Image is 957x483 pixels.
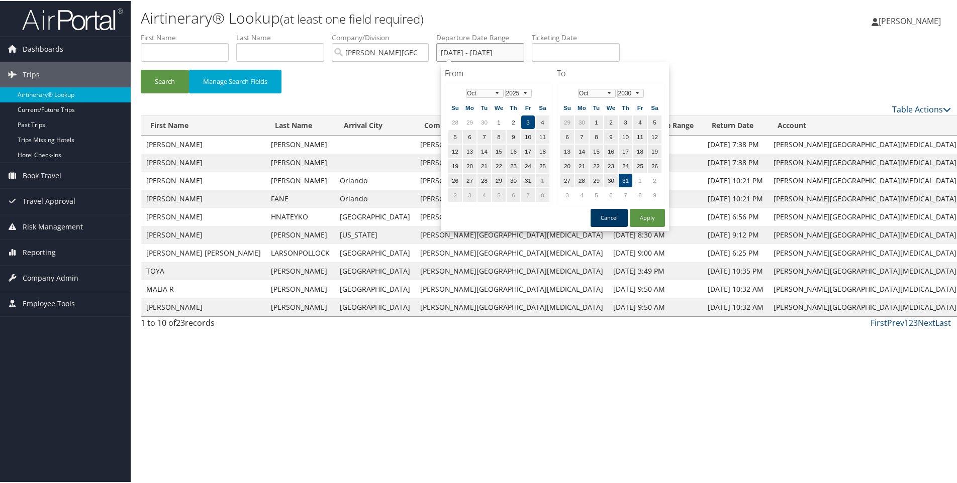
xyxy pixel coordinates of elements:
td: 14 [575,144,589,157]
td: 29 [492,173,506,186]
span: Dashboards [23,36,63,61]
span: Book Travel [23,162,61,187]
a: 1 [904,316,909,327]
label: Ticketing Date [532,32,627,42]
td: 11 [536,129,549,143]
span: 23 [176,316,185,327]
td: 15 [492,144,506,157]
td: [PERSON_NAME] [PERSON_NAME] [141,243,266,261]
td: [DATE] 10:21 PM [703,189,769,207]
td: 2 [448,187,462,201]
td: 5 [590,187,603,201]
span: Trips [23,61,40,86]
td: 20 [560,158,574,172]
th: Mo [575,100,589,113]
td: 3 [521,114,535,128]
span: Employee Tools [23,290,75,315]
td: 3 [463,187,476,201]
th: Th [619,100,632,113]
td: 24 [521,158,535,172]
td: FANE [266,189,335,207]
span: Travel Approval [23,188,75,213]
td: Orlando [335,171,415,189]
td: 21 [575,158,589,172]
td: 1 [633,173,647,186]
td: 22 [492,158,506,172]
label: First Name [141,32,236,42]
td: LARSONPOLLOCK [266,243,335,261]
td: 18 [633,144,647,157]
td: Orlando [335,189,415,207]
a: Next [918,316,935,327]
td: 6 [507,187,520,201]
a: Prev [887,316,904,327]
td: 7 [477,129,491,143]
td: 9 [648,187,661,201]
td: [PERSON_NAME] [266,225,335,243]
td: [PERSON_NAME] [266,171,335,189]
td: 8 [633,187,647,201]
td: [DATE] 10:32 AM [703,297,769,315]
td: 3 [560,187,574,201]
td: 19 [648,144,661,157]
td: 31 [619,173,632,186]
td: 2 [604,114,618,128]
div: 1 to 10 of records [141,316,332,333]
td: [DATE] 9:50 AM [608,279,703,297]
td: 20 [463,158,476,172]
td: [PERSON_NAME][GEOGRAPHIC_DATA][MEDICAL_DATA] [415,153,608,171]
td: 25 [633,158,647,172]
td: 27 [560,173,574,186]
td: 22 [590,158,603,172]
td: 29 [590,173,603,186]
td: 17 [619,144,632,157]
td: [GEOGRAPHIC_DATA] [335,297,415,315]
td: 2 [648,173,661,186]
td: 1 [492,114,506,128]
td: [GEOGRAPHIC_DATA] [335,243,415,261]
th: We [492,100,506,113]
td: [DATE] 9:12 PM [703,225,769,243]
th: Tu [590,100,603,113]
td: 6 [463,129,476,143]
td: [DATE] 9:00 AM [608,243,703,261]
td: 2 [507,114,520,128]
td: 13 [560,144,574,157]
td: [PERSON_NAME] [141,225,266,243]
td: [PERSON_NAME] [266,297,335,315]
td: HNATEYKO [266,207,335,225]
td: [DATE] 7:38 PM [703,135,769,153]
th: First Name: activate to sort column ascending [141,115,266,135]
td: [PERSON_NAME] [266,279,335,297]
a: Table Actions [892,103,951,114]
th: We [604,100,618,113]
h1: Airtinerary® Lookup [141,7,681,28]
td: 6 [560,129,574,143]
td: [PERSON_NAME][GEOGRAPHIC_DATA][MEDICAL_DATA] [415,297,608,315]
a: Last [935,316,951,327]
th: Fr [633,100,647,113]
td: 8 [590,129,603,143]
th: Arrival City: activate to sort column ascending [335,115,415,135]
span: Reporting [23,239,56,264]
td: 30 [575,114,589,128]
td: [DATE] 10:32 AM [703,279,769,297]
td: 8 [536,187,549,201]
td: 4 [536,114,549,128]
td: 7 [521,187,535,201]
h4: To [557,67,665,78]
td: 28 [448,114,462,128]
td: 30 [604,173,618,186]
img: airportal-logo.png [22,7,123,30]
td: [DATE] 6:56 PM [703,207,769,225]
td: 9 [604,129,618,143]
td: 4 [477,187,491,201]
td: 1 [590,114,603,128]
th: Sa [648,100,661,113]
td: [PERSON_NAME][GEOGRAPHIC_DATA][MEDICAL_DATA] [415,243,608,261]
th: Th [507,100,520,113]
a: First [871,316,887,327]
td: [GEOGRAPHIC_DATA] [335,207,415,225]
td: [US_STATE] [335,225,415,243]
td: MALIA R [141,279,266,297]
